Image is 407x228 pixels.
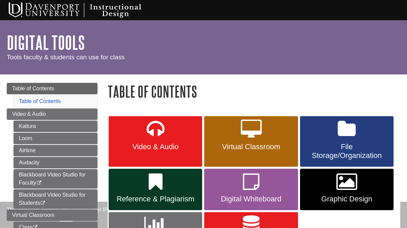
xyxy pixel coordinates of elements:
[305,142,388,160] span: File Storage/Organization
[204,116,298,167] a: Virtual Classroom
[114,142,197,151] span: Video & Audio
[13,133,98,144] a: Loom
[3,2,165,19] img: Davenport University Instructional Design
[7,209,98,221] a: Virtual Classroom
[13,189,98,209] a: Blackboard Video Studio for Students
[13,169,98,189] a: Blackboard Video Studio for Faculty
[7,83,98,94] a: Table of Contents
[109,116,202,167] a: Video & Audio
[300,116,394,167] a: File Storage/Organization
[209,142,293,151] span: Virtual Classroom
[13,145,98,156] a: Airtime
[305,195,388,203] span: Graphic Design
[13,157,98,168] a: Audacity
[114,195,197,203] span: Reference & Plagiarism
[7,32,85,53] a: Digital Tools
[36,181,42,185] i: This link opens in a new window
[204,169,298,210] a: Digital Whiteboard
[108,83,400,100] h1: Table of Contents
[7,108,98,120] a: Video & Audio
[40,201,46,205] i: This link opens in a new window
[12,111,46,117] span: Video & Audio
[19,98,61,104] a: Table of Contents
[13,121,98,132] a: Kaltura
[7,54,125,61] span: Tools faculty & students can use for class
[12,86,54,91] span: Table of Contents
[12,212,54,218] span: Virtual Classroom
[109,169,202,210] a: Reference & Plagiarism
[300,169,394,210] a: Graphic Design
[209,195,293,203] span: Digital Whiteboard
